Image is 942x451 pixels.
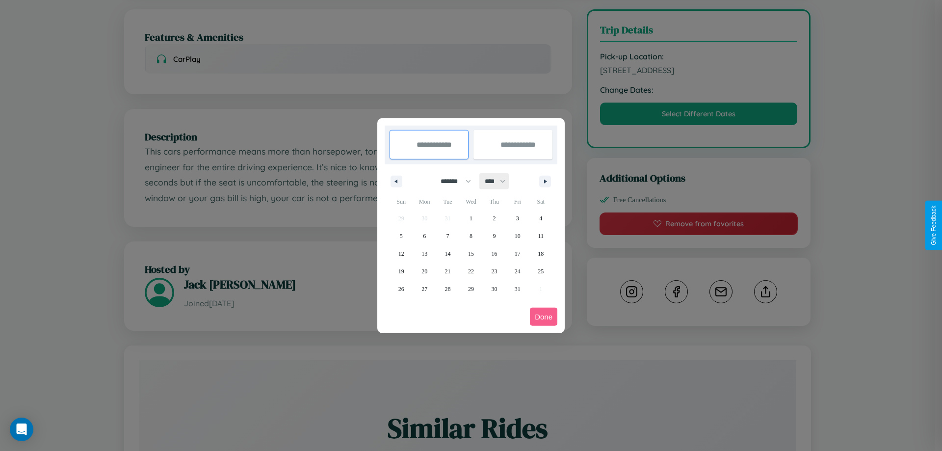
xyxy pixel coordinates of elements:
button: 24 [506,263,529,280]
span: 3 [516,210,519,227]
span: 16 [491,245,497,263]
button: 11 [529,227,552,245]
span: 7 [446,227,449,245]
span: 4 [539,210,542,227]
span: Sat [529,194,552,210]
button: 6 [413,227,436,245]
button: 3 [506,210,529,227]
button: 15 [459,245,482,263]
span: 11 [538,227,544,245]
button: 13 [413,245,436,263]
button: 26 [390,280,413,298]
span: 13 [421,245,427,263]
button: 1 [459,210,482,227]
span: Wed [459,194,482,210]
span: 6 [423,227,426,245]
span: 19 [398,263,404,280]
span: Mon [413,194,436,210]
button: 20 [413,263,436,280]
span: 29 [468,280,474,298]
span: 24 [515,263,521,280]
span: 21 [445,263,451,280]
button: 29 [459,280,482,298]
span: 5 [400,227,403,245]
button: 22 [459,263,482,280]
span: Sun [390,194,413,210]
span: 18 [538,245,544,263]
button: 25 [529,263,552,280]
span: Tue [436,194,459,210]
span: 31 [515,280,521,298]
button: 31 [506,280,529,298]
button: 16 [483,245,506,263]
button: 27 [413,280,436,298]
button: 2 [483,210,506,227]
span: 28 [445,280,451,298]
span: 25 [538,263,544,280]
button: 28 [436,280,459,298]
button: 10 [506,227,529,245]
span: 8 [470,227,472,245]
span: 30 [491,280,497,298]
button: 17 [506,245,529,263]
div: Give Feedback [930,206,937,245]
span: 9 [493,227,496,245]
button: Done [530,308,557,326]
span: 26 [398,280,404,298]
button: 8 [459,227,482,245]
span: 12 [398,245,404,263]
button: 9 [483,227,506,245]
button: 30 [483,280,506,298]
span: 2 [493,210,496,227]
span: 27 [421,280,427,298]
span: Thu [483,194,506,210]
button: 12 [390,245,413,263]
button: 19 [390,263,413,280]
button: 23 [483,263,506,280]
span: Fri [506,194,529,210]
span: 15 [468,245,474,263]
span: 1 [470,210,472,227]
button: 7 [436,227,459,245]
span: 20 [421,263,427,280]
span: 23 [491,263,497,280]
button: 21 [436,263,459,280]
button: 18 [529,245,552,263]
div: Open Intercom Messenger [10,418,33,441]
button: 5 [390,227,413,245]
span: 14 [445,245,451,263]
button: 14 [436,245,459,263]
button: 4 [529,210,552,227]
span: 10 [515,227,521,245]
span: 22 [468,263,474,280]
span: 17 [515,245,521,263]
